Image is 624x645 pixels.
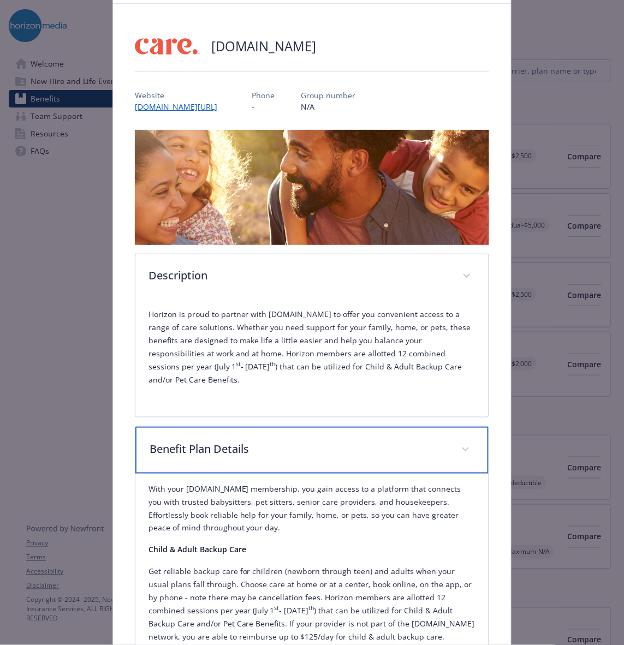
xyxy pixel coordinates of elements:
sup: st [275,605,280,612]
p: Group number [301,89,356,101]
div: Description [135,299,489,417]
p: N/A [301,101,356,112]
p: Benefit Plan Details [150,441,449,457]
sup: th [270,360,276,368]
p: Horizon is proud to partner with [DOMAIN_NAME] to offer you convenient access to a range of care ... [148,308,476,386]
sup: th [309,605,314,612]
p: With your [DOMAIN_NAME] membership, you gain access to a platform that connects you with trusted ... [148,482,476,535]
p: Description [148,267,450,284]
div: Benefit Plan Details [135,427,489,474]
h2: [DOMAIN_NAME] [211,37,317,56]
p: - [252,101,275,112]
a: [DOMAIN_NAME][URL] [135,101,226,112]
img: Care.com [135,30,200,63]
sup: st [236,360,241,368]
p: Website [135,89,226,101]
strong: Child & Adult Backup Care [148,545,246,555]
p: Get reliable backup care for children (newborn through teen) and adults when your usual plans fal... [148,565,476,644]
div: Description [135,254,489,299]
img: banner [135,130,490,245]
p: Phone [252,89,275,101]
